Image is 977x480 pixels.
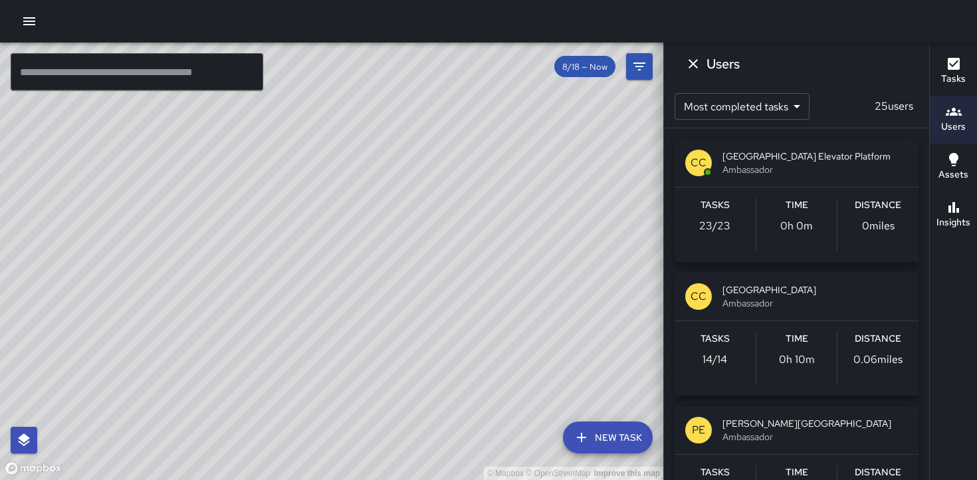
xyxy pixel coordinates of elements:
button: Tasks [930,48,977,96]
p: CC [691,289,706,304]
span: [GEOGRAPHIC_DATA] Elevator Platform [722,150,908,163]
span: Ambassador [722,297,908,310]
h6: Tasks [701,198,730,213]
h6: Users [706,53,740,74]
h6: Tasks [941,72,966,86]
span: [PERSON_NAME][GEOGRAPHIC_DATA] [722,417,908,430]
h6: Distance [855,332,901,346]
button: Dismiss [680,51,706,77]
button: New Task [563,421,653,453]
p: 14 / 14 [703,352,727,368]
span: [GEOGRAPHIC_DATA] [722,283,908,297]
span: Ambassador [722,430,908,443]
h6: Distance [855,465,901,480]
p: 0h 0m [780,218,813,234]
p: 23 / 23 [699,218,730,234]
p: 0 miles [862,218,895,234]
h6: Distance [855,198,901,213]
span: Ambassador [722,163,908,176]
h6: Time [786,465,808,480]
button: CC[GEOGRAPHIC_DATA]AmbassadorTasks14/14Time0h 10mDistance0.06miles [675,273,919,396]
p: 0h 10m [779,352,815,368]
h6: Insights [936,215,970,230]
button: Assets [930,144,977,191]
span: 8/18 — Now [554,61,615,72]
button: Filters [626,53,653,80]
h6: Tasks [701,332,730,346]
h6: Time [786,332,808,346]
button: CC[GEOGRAPHIC_DATA] Elevator PlatformAmbassadorTasks23/23Time0h 0mDistance0miles [675,139,919,262]
div: Most completed tasks [675,93,810,120]
h6: Tasks [701,465,730,480]
button: Insights [930,191,977,239]
h6: Assets [938,168,968,182]
p: PE [692,422,705,438]
p: 0.06 miles [853,352,903,368]
h6: Users [941,120,966,134]
p: 25 users [869,98,919,114]
button: Users [930,96,977,144]
h6: Time [786,198,808,213]
p: CC [691,155,706,171]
